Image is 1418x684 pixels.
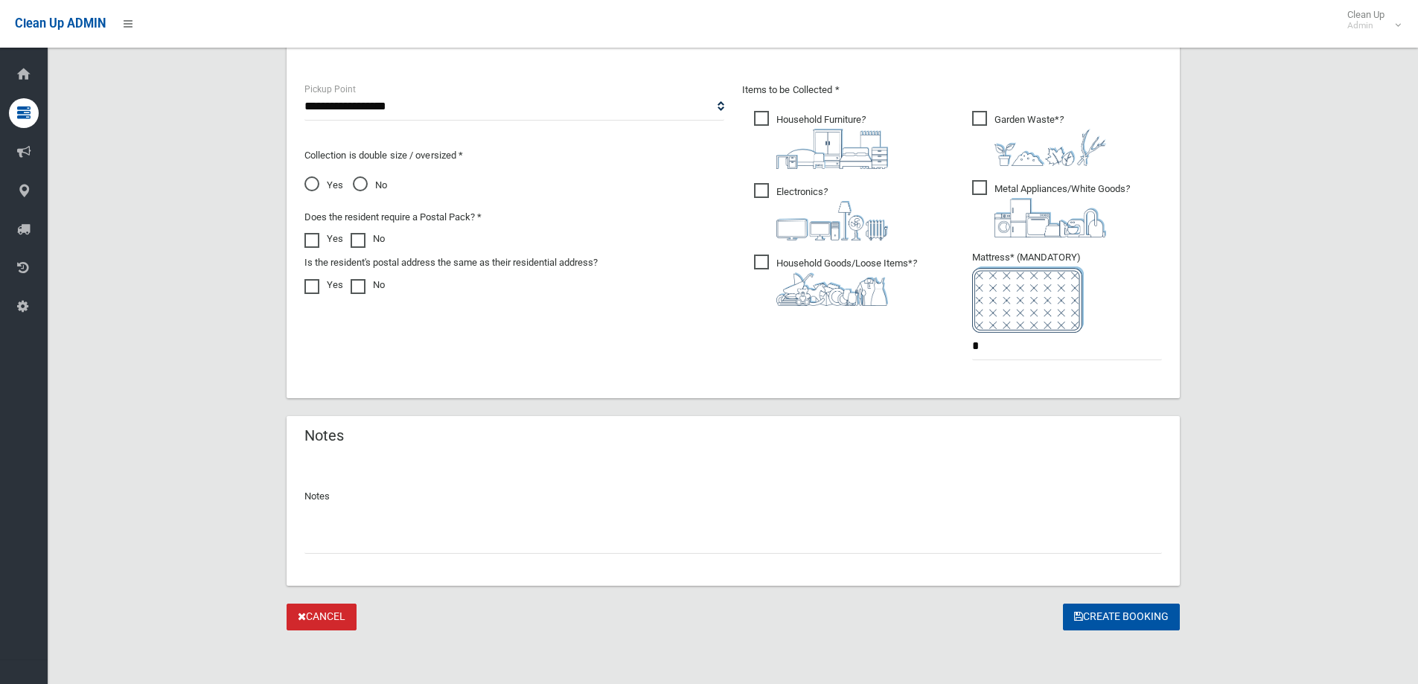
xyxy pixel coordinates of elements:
[304,254,598,272] label: Is the resident's postal address the same as their residential address?
[776,129,888,169] img: aa9efdbe659d29b613fca23ba79d85cb.png
[351,276,385,294] label: No
[15,16,106,31] span: Clean Up ADMIN
[776,114,888,169] i: ?
[994,198,1106,237] img: 36c1b0289cb1767239cdd3de9e694f19.png
[304,488,1162,505] p: Notes
[304,230,343,248] label: Yes
[972,180,1130,237] span: Metal Appliances/White Goods
[776,201,888,240] img: 394712a680b73dbc3d2a6a3a7ffe5a07.png
[304,147,724,164] p: Collection is double size / oversized *
[304,208,482,226] label: Does the resident require a Postal Pack? *
[351,230,385,248] label: No
[754,183,888,240] span: Electronics
[754,255,917,306] span: Household Goods/Loose Items*
[353,176,387,194] span: No
[994,114,1106,166] i: ?
[972,266,1084,333] img: e7408bece873d2c1783593a074e5cb2f.png
[972,111,1106,166] span: Garden Waste*
[776,186,888,240] i: ?
[994,129,1106,166] img: 4fd8a5c772b2c999c83690221e5242e0.png
[972,252,1162,333] span: Mattress* (MANDATORY)
[304,276,343,294] label: Yes
[776,258,917,306] i: ?
[742,81,1162,99] p: Items to be Collected *
[994,183,1130,237] i: ?
[1347,20,1385,31] small: Admin
[754,111,888,169] span: Household Furniture
[304,176,343,194] span: Yes
[287,604,357,631] a: Cancel
[1340,9,1399,31] span: Clean Up
[287,421,362,450] header: Notes
[776,272,888,306] img: b13cc3517677393f34c0a387616ef184.png
[1063,604,1180,631] button: Create Booking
